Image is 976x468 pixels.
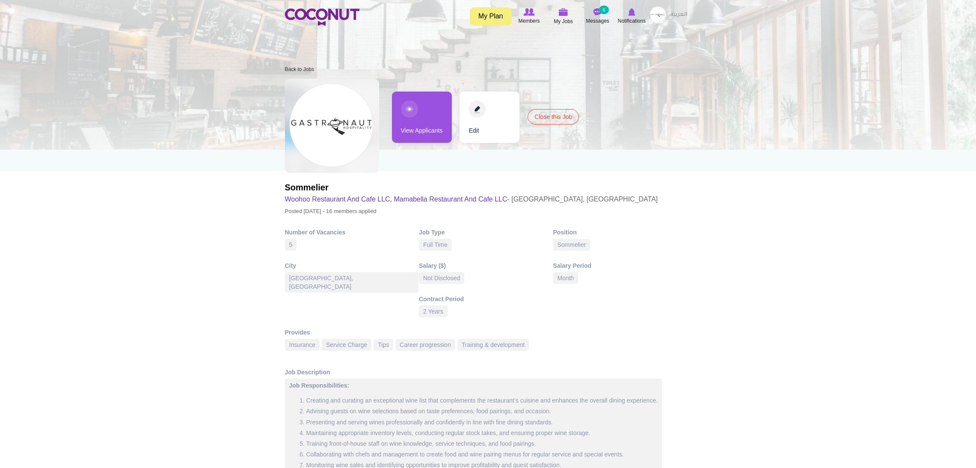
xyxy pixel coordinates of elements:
strong: Job Responsibilities: [289,382,350,389]
a: Back to Jobs [285,66,314,72]
div: Tips [374,339,393,351]
span: My Jobs [554,17,573,26]
div: Service Charge [322,339,372,351]
a: Close this Job [528,109,579,124]
li: Maintaining appropriate inventory levels, conducting regular stock takes, and ensuring proper win... [306,428,658,438]
a: Edit [460,92,519,143]
a: Messages Messages 6 [581,6,615,26]
img: Messages [593,8,602,16]
li: Advising guests on wine selections based on taste preferences, food pairings, and occasion. [306,406,658,417]
div: 2 Years [419,305,448,317]
div: Sommelier [553,239,590,251]
img: Notifications [628,8,635,16]
img: Browse Members [523,8,534,16]
div: Salary Period [553,261,688,270]
div: Salary ($) [419,261,553,270]
li: Creating and curating an exceptional wine list that complements the restaurant’s cuisine and enha... [306,395,658,406]
div: Training & development [457,339,529,351]
div: Job Type [419,228,553,237]
li: Training front-of-house staff on wine knowledge, service techniques, and food pairings. [306,438,658,449]
a: Notifications Notifications [615,6,649,26]
div: Insurance [285,339,320,351]
div: 5 [285,239,297,251]
li: Presenting and serving wines professionally and confidently in line with fine dining standards. [306,417,658,428]
h3: - [GEOGRAPHIC_DATA], [GEOGRAPHIC_DATA] [285,193,658,205]
a: My Plan [470,7,512,26]
p: Posted [DATE] - 16 members applied [285,205,658,217]
small: 6 [599,6,608,14]
img: Home [285,9,359,26]
div: Full Time [419,239,452,251]
span: Messages [586,17,609,25]
span: Notifications [618,17,646,25]
div: City [285,261,419,270]
div: Not Disclosed [419,272,464,284]
li: Collaborating with chefs and management to create food and wine pairing menus for regular service... [306,449,658,460]
div: Month [553,272,578,284]
a: Browse Members Members [512,6,546,26]
div: Contract Period [419,295,553,303]
a: العربية [666,6,691,24]
a: Woohoo Restaurant and Cafe LLC, Mamabella Restaurant and Cafe LLC [285,195,507,203]
div: Job Description [285,368,691,376]
span: Members [518,17,540,25]
div: Number of Vacancies [285,228,419,237]
div: Provides [285,328,691,337]
a: View Applicants [392,92,452,143]
img: My Jobs [559,8,568,16]
div: Position [553,228,688,237]
div: [GEOGRAPHIC_DATA], [GEOGRAPHIC_DATA] [285,272,419,293]
h2: Sommelier [285,181,658,193]
div: Career progression [395,339,455,351]
a: My Jobs My Jobs [546,6,581,27]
